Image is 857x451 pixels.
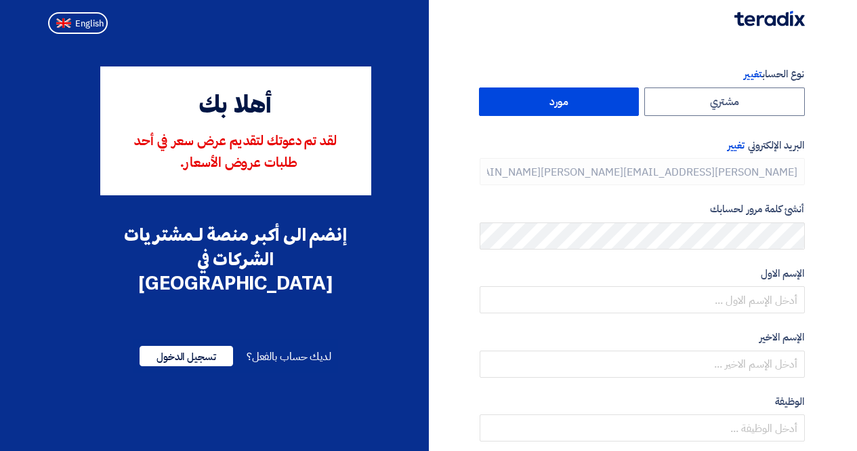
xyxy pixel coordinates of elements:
[734,11,805,26] img: Teradix logo
[247,349,331,365] span: لديك حساب بالفعل؟
[140,346,233,366] span: تسجيل الدخول
[480,138,805,153] label: البريد الإلكتروني
[744,66,761,81] span: تغيير
[48,12,108,34] button: English
[480,330,805,345] label: الإسم الاخير
[140,349,233,365] a: تسجيل الدخول
[480,286,805,313] input: أدخل الإسم الاول ...
[480,158,805,185] input: أدخل بريد العمل الإلكتروني الخاص بك ...
[480,266,805,281] label: الإسم الاول
[56,18,71,28] img: en-US.png
[119,88,352,125] div: أهلا بك
[479,87,640,116] label: مورد
[75,19,104,28] span: English
[480,414,805,442] input: أدخل الوظيفة ...
[480,66,805,82] label: نوع الحساب
[480,351,805,378] input: أدخل الإسم الاخير ...
[480,201,805,217] label: أنشئ كلمة مرور لحسابك
[100,222,371,296] div: إنضم الى أكبر منصة لـمشتريات الشركات في [GEOGRAPHIC_DATA]
[480,394,805,410] label: الوظيفة
[728,138,745,153] span: تغيير
[134,135,337,170] span: لقد تم دعوتك لتقديم عرض سعر في أحد طلبات عروض الأسعار.
[644,87,805,116] label: مشتري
